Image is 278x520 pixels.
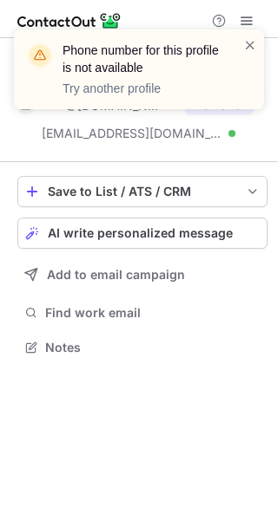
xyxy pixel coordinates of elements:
span: Find work email [45,305,261,321]
span: AI write personalized message [48,226,233,240]
img: warning [26,42,54,69]
button: Add to email campaign [17,259,268,290]
span: Add to email campaign [47,268,185,282]
img: ContactOut v5.3.10 [17,10,122,31]
p: Try another profile [63,80,222,97]
div: Save to List / ATS / CRM [48,185,237,198]
button: Notes [17,335,268,360]
button: Find work email [17,301,268,325]
button: AI write personalized message [17,218,268,249]
span: Notes [45,340,261,355]
header: Phone number for this profile is not available [63,42,222,76]
button: save-profile-one-click [17,176,268,207]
